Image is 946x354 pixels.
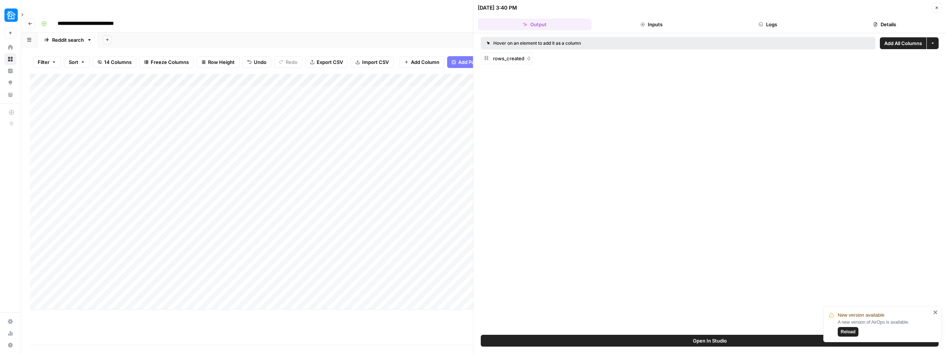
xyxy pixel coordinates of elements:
button: Details [828,18,942,30]
span: 14 Columns [104,58,132,66]
a: Insights [4,65,16,77]
span: Freeze Columns [151,58,189,66]
span: 0 [527,55,530,61]
button: Add Power Agent [447,56,503,68]
div: Hover on an element to add it as a column [487,40,725,47]
span: Open In Studio [693,337,727,344]
button: Import CSV [351,56,394,68]
button: Redo [274,56,302,68]
span: Export CSV [317,58,343,66]
button: Help + Support [4,339,16,351]
button: Workspace: Neighbor [4,6,16,24]
div: [DATE] 3:40 PM [478,4,517,11]
button: Export CSV [305,56,348,68]
button: Output [478,18,592,30]
span: rows_created [493,55,524,61]
a: Reddit search [38,33,98,47]
button: Undo [242,56,271,68]
span: Undo [254,58,266,66]
button: Freeze Columns [139,56,194,68]
a: Opportunities [4,77,16,89]
a: Your Data [4,89,16,101]
span: Add Power Agent [458,58,498,66]
span: Sort [69,58,78,66]
div: Reddit search [52,36,84,44]
button: Add All Columns [880,37,926,49]
div: A new version of AirOps is available. [838,319,931,337]
button: Inputs [595,18,708,30]
img: Neighbor Logo [4,8,18,22]
span: Add Column [411,58,439,66]
button: Sort [64,56,90,68]
a: Usage [4,327,16,339]
span: Reload [841,329,855,335]
span: Import CSV [362,58,389,66]
button: Logs [711,18,825,30]
span: Filter [38,58,50,66]
button: 14 Columns [93,56,136,68]
a: Browse [4,53,16,65]
button: Open In Studio [481,335,939,347]
button: Add Column [399,56,444,68]
span: Redo [286,58,297,66]
button: Filter [33,56,61,68]
span: New version available [838,312,884,319]
span: Row Height [208,58,235,66]
button: Row Height [197,56,239,68]
span: Add All Columns [884,40,922,47]
button: close [933,309,938,315]
button: Reload [838,327,858,337]
a: Home [4,41,16,53]
a: Settings [4,316,16,327]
